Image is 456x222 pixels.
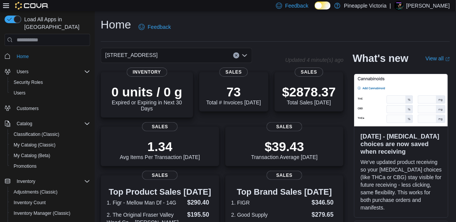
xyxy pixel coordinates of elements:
a: Classification (Classic) [11,130,62,139]
dd: $346.50 [312,198,337,207]
span: Classification (Classic) [14,131,59,137]
span: Security Roles [14,79,43,85]
button: Catalog [2,118,93,129]
span: My Catalog (Classic) [11,140,90,150]
dt: 2. Good Supply [231,211,309,219]
a: Security Roles [11,78,46,87]
span: My Catalog (Beta) [14,153,50,159]
span: Inventory Manager (Classic) [11,209,90,218]
span: Home [14,51,90,61]
p: | [390,1,391,10]
p: [PERSON_NAME] [406,1,450,10]
button: Clear input [233,52,239,58]
span: Load All Apps in [GEOGRAPHIC_DATA] [21,16,90,31]
span: Users [17,69,28,75]
dd: $279.65 [312,210,337,219]
span: Sales [267,122,302,131]
span: Inventory Manager (Classic) [14,210,70,216]
a: View allExternal link [426,55,450,61]
a: My Catalog (Beta) [11,151,53,160]
a: Users [11,88,28,98]
h3: [DATE] - [MEDICAL_DATA] choices are now saved when receiving [361,132,442,155]
span: Sales [220,68,248,77]
button: Inventory Manager (Classic) [8,208,93,219]
button: Home [2,50,93,61]
div: Avg Items Per Transaction [DATE] [120,139,200,160]
span: Inventory Count [11,198,90,207]
span: Adjustments (Classic) [11,187,90,197]
a: Promotions [11,162,40,171]
dd: $195.50 [187,210,213,219]
svg: External link [445,57,450,61]
span: Inventory [127,68,167,77]
span: Users [14,67,90,76]
h2: What's new [353,52,408,65]
a: Adjustments (Classic) [11,187,61,197]
span: Feedback [285,2,308,9]
span: Users [14,90,25,96]
span: Sales [295,68,323,77]
span: Customers [14,104,90,113]
button: My Catalog (Classic) [8,140,93,150]
p: 1.34 [120,139,200,154]
p: $2878.37 [282,84,336,99]
h3: Top Brand Sales [DATE] [231,187,338,197]
button: Inventory Count [8,197,93,208]
p: $39.43 [251,139,318,154]
a: Inventory Manager (Classic) [11,209,73,218]
span: Sales [142,171,178,180]
span: Inventory [17,178,35,184]
dt: 1. Figr - Mellow Man Df - 14G [107,199,184,206]
dt: 1. FIGR [231,199,309,206]
span: My Catalog (Classic) [14,142,56,148]
span: Promotions [14,163,37,169]
span: Catalog [17,121,32,127]
a: Home [14,52,32,61]
button: Users [8,88,93,98]
p: Pineapple Victoria [344,1,387,10]
span: My Catalog (Beta) [11,151,90,160]
span: Feedback [148,23,171,31]
dd: $290.40 [187,198,213,207]
div: Kurtis Tingley [394,1,403,10]
span: Classification (Classic) [11,130,90,139]
a: Customers [14,104,42,113]
button: Users [2,66,93,77]
span: Security Roles [11,78,90,87]
img: Cova [15,2,49,9]
p: Updated 4 minute(s) ago [285,57,344,63]
span: Promotions [11,162,90,171]
div: Total Sales [DATE] [282,84,336,105]
p: 73 [206,84,261,99]
button: Users [14,67,31,76]
button: Promotions [8,161,93,172]
span: Catalog [14,119,90,128]
button: Inventory [14,177,38,186]
span: Home [17,54,29,60]
span: Inventory Count [14,200,46,206]
button: Classification (Classic) [8,129,93,140]
h1: Home [101,17,131,32]
h3: Top Product Sales [DATE] [107,187,213,197]
button: My Catalog (Beta) [8,150,93,161]
p: 0 units / 0 g [107,84,187,99]
div: Transaction Average [DATE] [251,139,318,160]
span: Sales [267,171,302,180]
div: Expired or Expiring in Next 30 Days [107,84,187,112]
span: Users [11,88,90,98]
p: We've updated product receiving so your [MEDICAL_DATA] choices (like THCa or CBG) stay visible fo... [361,158,442,211]
button: Security Roles [8,77,93,88]
a: Feedback [136,19,174,35]
span: Customers [17,105,39,112]
a: My Catalog (Classic) [11,140,59,150]
button: Customers [2,103,93,114]
button: Adjustments (Classic) [8,187,93,197]
a: Inventory Count [11,198,49,207]
span: Inventory [14,177,90,186]
button: Open list of options [242,52,248,58]
input: Dark Mode [315,2,331,9]
span: Sales [142,122,178,131]
span: [STREET_ADDRESS] [105,50,158,60]
button: Catalog [14,119,35,128]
